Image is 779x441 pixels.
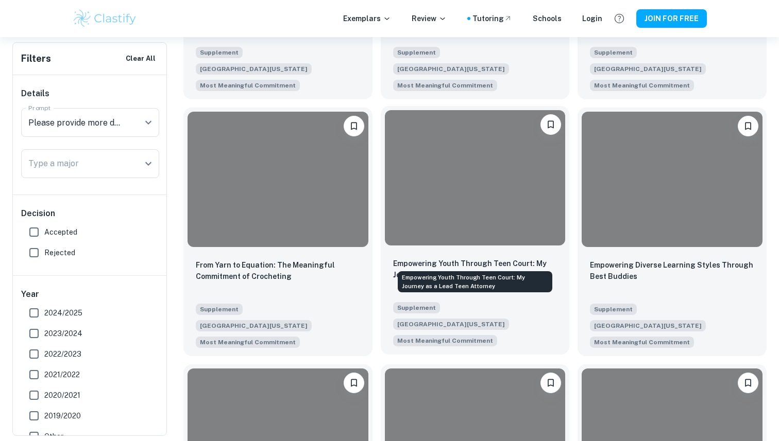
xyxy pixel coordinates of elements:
h6: Year [21,288,159,301]
button: Please log in to bookmark exemplars [738,373,758,393]
h6: Filters [21,51,51,66]
span: Please provide more details on your most meaningful commitment outside of the classroom while in ... [590,79,694,91]
span: 2023/2024 [44,328,82,339]
span: Most Meaningful Commitment [200,338,296,347]
span: Accepted [44,226,77,238]
button: Open [141,156,156,171]
span: 2020/2021 [44,390,80,401]
button: Please log in to bookmark exemplars [540,373,561,393]
button: Clear All [123,51,158,66]
span: 2019/2020 [44,410,81,421]
span: 2022/2023 [44,348,81,360]
span: Supplement [393,47,440,58]
span: [GEOGRAPHIC_DATA][US_STATE] [196,320,312,331]
span: Please provide more details on your most meaningful commitment outside of the classroom while in ... [196,79,300,91]
label: Prompt [28,103,51,112]
span: Most Meaningful Commitment [397,336,493,345]
button: Please log in to bookmark exemplars [344,116,364,136]
span: [GEOGRAPHIC_DATA][US_STATE] [196,63,312,75]
div: Empowering Youth Through Teen Court: My Journey as a Lead Teen Attorney [398,271,552,292]
span: Please provide more details on your most meaningful commitment outside of the classroom while in ... [196,336,300,348]
h6: Decision [21,207,159,220]
a: Login [582,13,602,24]
span: Please provide more details on your most meaningful commitment outside of the classroom while in ... [393,79,497,91]
a: Please log in to bookmark exemplarsFrom Yarn to Equation: The Meaningful Commitment of Crocheting... [183,108,372,356]
a: Schools [533,13,562,24]
span: [GEOGRAPHIC_DATA][US_STATE] [590,63,706,75]
span: Please provide more details on your most meaningful commitment outside of the classroom while in ... [590,336,694,348]
span: Please provide more details on your most meaningful commitment outside of the classroom while in ... [393,334,497,346]
button: JOIN FOR FREE [636,9,707,28]
p: Exemplars [343,13,391,24]
p: Review [412,13,447,24]
span: 2021/2022 [44,369,80,380]
p: Empowering Youth Through Teen Court: My Journey as a Lead Teen Attorney [393,258,557,280]
span: 2024/2025 [44,307,82,319]
a: Tutoring [472,13,512,24]
span: Rejected [44,247,75,258]
button: Please log in to bookmark exemplars [540,114,561,135]
span: Supplement [590,47,637,58]
p: From Yarn to Equation: The Meaningful Commitment of Crocheting [196,259,360,282]
button: Help and Feedback [611,10,628,27]
span: Most Meaningful Commitment [594,81,690,90]
img: Clastify logo [72,8,138,29]
span: [GEOGRAPHIC_DATA][US_STATE] [393,63,509,75]
span: [GEOGRAPHIC_DATA][US_STATE] [393,319,509,330]
span: Supplement [393,302,440,313]
span: Supplement [196,304,243,315]
button: Open [141,115,156,130]
span: Most Meaningful Commitment [200,81,296,90]
span: [GEOGRAPHIC_DATA][US_STATE] [590,320,706,331]
button: Please log in to bookmark exemplars [738,116,758,136]
span: Supplement [196,47,243,58]
a: Please log in to bookmark exemplarsEmpowering Diverse Learning Styles Through Best BuddiesSupplem... [578,108,767,356]
span: Most Meaningful Commitment [594,338,690,347]
span: Supplement [590,304,637,315]
button: Please log in to bookmark exemplars [344,373,364,393]
span: Most Meaningful Commitment [397,81,493,90]
p: Empowering Diverse Learning Styles Through Best Buddies [590,259,754,282]
a: Please log in to bookmark exemplarsEmpowering Youth Through Teen Court: My Journey as a Lead Teen... [381,108,570,356]
h6: Details [21,87,159,100]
